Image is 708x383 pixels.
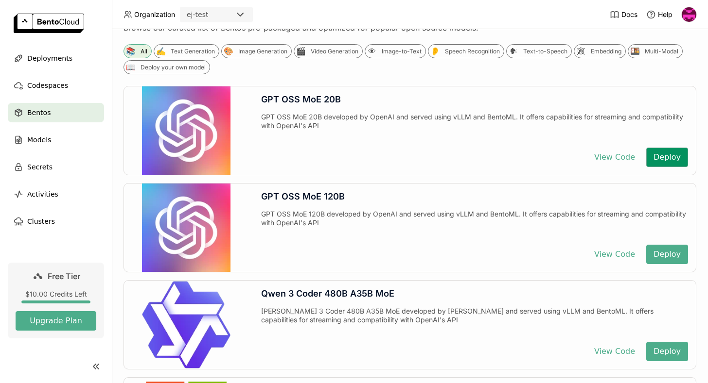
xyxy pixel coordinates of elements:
[506,44,572,58] div: 🗣Text-to-Speech
[591,48,621,55] div: Embedding
[296,46,306,56] div: 🎬
[8,157,104,177] a: Secrets
[428,44,504,58] div: 👂Speech Recognition
[445,48,500,55] div: Speech Recognition
[261,191,688,202] div: GPT OSS MoE 120B
[14,14,84,33] img: logo
[8,76,104,95] a: Codespaces
[27,188,58,200] span: Activities
[261,307,688,334] div: [PERSON_NAME] 3 Coder 480B A35B MoE developed by [PERSON_NAME] and served using vLLM and BentoML....
[587,342,642,361] button: View Code
[141,64,206,71] div: Deploy your own model
[141,48,147,55] div: All
[587,148,642,167] button: View Code
[8,130,104,150] a: Models
[124,60,210,74] div: 📖Deploy your own model
[27,216,55,227] span: Clusters
[430,46,440,56] div: 👂
[630,46,640,56] div: 🍱
[27,52,72,64] span: Deployments
[142,281,230,369] img: Qwen 3 Coder 480B A35B MoE
[261,94,688,105] div: GPT OSS MoE 20B
[8,184,104,204] a: Activities
[587,245,642,264] button: View Code
[142,86,230,175] img: GPT OSS MoE 20B
[8,212,104,231] a: Clusters
[154,44,219,58] div: ✍️Text Generation
[16,290,96,299] div: $10.00 Credits Left
[621,10,637,19] span: Docs
[382,48,422,55] div: Image-to-Text
[156,46,166,56] div: ✍️
[508,46,518,56] div: 🗣
[367,46,377,56] div: 👁
[125,46,136,56] div: 📚
[8,263,104,338] a: Free Tier$10.00 Credits LeftUpgrade Plan
[646,342,688,361] button: Deploy
[646,148,688,167] button: Deploy
[682,7,696,22] img: Eric J
[658,10,673,19] span: Help
[221,44,292,58] div: 🎨Image Generation
[27,161,53,173] span: Secrets
[223,46,233,56] div: 🎨
[576,46,586,56] div: 🕸
[27,107,51,118] span: Bentos
[209,10,210,20] input: Selected ej-test.
[8,103,104,122] a: Bentos
[125,62,136,72] div: 📖
[523,48,567,55] div: Text-to-Speech
[646,245,688,264] button: Deploy
[16,311,96,331] button: Upgrade Plan
[27,134,51,146] span: Models
[124,44,152,58] div: 📚All
[261,113,688,140] div: GPT OSS MoE 20B developed by OpenAI and served using vLLM and BentoML. It offers capabilities for...
[187,10,208,19] div: ej-test
[171,48,215,55] div: Text Generation
[48,271,80,281] span: Free Tier
[574,44,626,58] div: 🕸Embedding
[294,44,363,58] div: 🎬Video Generation
[261,210,688,237] div: GPT OSS MoE 120B developed by OpenAI and served using vLLM and BentoML. It offers capabilities fo...
[8,49,104,68] a: Deployments
[238,48,287,55] div: Image Generation
[27,80,68,91] span: Codespaces
[311,48,358,55] div: Video Generation
[646,10,673,19] div: Help
[142,183,230,272] img: GPT OSS MoE 120B
[261,288,688,299] div: Qwen 3 Coder 480B A35B MoE
[628,44,683,58] div: 🍱Multi-Modal
[610,10,637,19] a: Docs
[134,10,175,19] span: Organization
[645,48,678,55] div: Multi-Modal
[365,44,426,58] div: 👁Image-to-Text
